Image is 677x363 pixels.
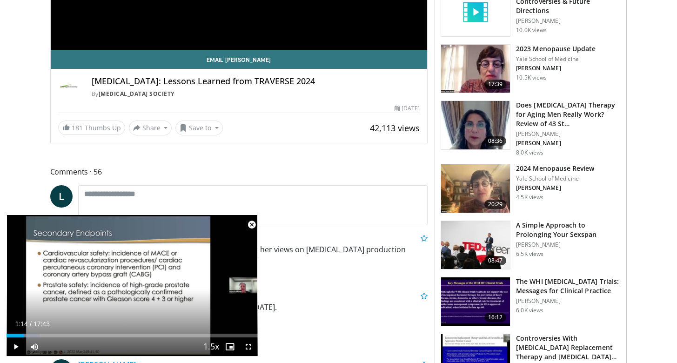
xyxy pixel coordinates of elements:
[516,221,621,239] h3: A Simple Approach to Prolonging Your Sexspan
[7,337,25,356] button: Play
[58,76,80,99] img: Androgen Society
[30,320,32,328] span: /
[34,320,50,328] span: 17:43
[516,140,621,147] p: [PERSON_NAME]
[484,256,507,265] span: 08:47
[92,76,420,87] h4: [MEDICAL_DATA]: Lessons Learned from TRAVERSE 2024
[221,337,239,356] button: Enable picture-in-picture mode
[441,221,621,270] a: 08:47 A Simple Approach to Prolonging Your Sexspan [PERSON_NAME] 6.5K views
[7,215,258,356] video-js: Video Player
[239,337,258,356] button: Fullscreen
[441,101,510,149] img: 4d4bce34-7cbb-4531-8d0c-5308a71d9d6c.150x105_q85_crop-smart_upscale.jpg
[242,215,261,235] button: Close
[516,130,621,138] p: [PERSON_NAME]
[72,123,83,132] span: 181
[516,334,621,362] h3: Controversies With [MEDICAL_DATA] Replacement Therapy and [MEDICAL_DATA] Can…
[175,121,223,135] button: Save to
[15,320,27,328] span: 1:14
[441,277,510,326] img: 532cbc20-ffc3-4bbe-9091-e962fdb15cb8.150x105_q85_crop-smart_upscale.jpg
[99,90,174,98] a: [MEDICAL_DATA] Society
[516,307,543,314] p: 6.0K views
[441,221,510,269] img: c4bd4661-e278-4c34-863c-57c104f39734.150x105_q85_crop-smart_upscale.jpg
[516,241,621,249] p: [PERSON_NAME]
[441,164,621,213] a: 20:29 2024 Menopause Review Yale School of Medicine [PERSON_NAME] 4.5K views
[441,45,510,93] img: 1b7e2ecf-010f-4a61-8cdc-5c411c26c8d3.150x105_q85_crop-smart_upscale.jpg
[441,164,510,213] img: 692f135d-47bd-4f7e-b54d-786d036e68d3.150x105_q85_crop-smart_upscale.jpg
[370,122,420,134] span: 42,113 views
[516,164,594,173] h3: 2024 Menopause Review
[516,17,621,25] p: [PERSON_NAME]
[516,27,547,34] p: 10.0K views
[58,121,125,135] a: 181 Thumbs Up
[516,55,596,63] p: Yale School of Medicine
[516,44,596,54] h3: 2023 Menopause Update
[7,334,258,337] div: Progress Bar
[484,136,507,146] span: 08:36
[50,185,73,208] a: L
[92,90,420,98] div: By
[516,65,596,72] p: [PERSON_NAME]
[51,50,428,69] a: Email [PERSON_NAME]
[484,200,507,209] span: 20:29
[202,337,221,356] button: Playback Rate
[484,80,507,89] span: 17:39
[441,44,621,94] a: 17:39 2023 Menopause Update Yale School of Medicine [PERSON_NAME] 10.5K views
[25,337,44,356] button: Mute
[516,74,547,81] p: 10.5K views
[441,101,621,156] a: 08:36 Does [MEDICAL_DATA] Therapy for Aging Men Really Work? Review of 43 St… [PERSON_NAME] [PERS...
[129,121,172,135] button: Share
[516,250,543,258] p: 6.5K views
[516,184,594,192] p: [PERSON_NAME]
[516,149,543,156] p: 8.0K views
[516,101,621,128] h3: Does [MEDICAL_DATA] Therapy for Aging Men Really Work? Review of 43 St…
[516,175,594,182] p: Yale School of Medicine
[516,194,543,201] p: 4.5K views
[484,313,507,322] span: 16:12
[50,166,428,178] span: Comments 56
[516,277,621,296] h3: The WHI [MEDICAL_DATA] Trials: Messages for Clinical Practice
[516,297,621,305] p: [PERSON_NAME]
[395,104,420,113] div: [DATE]
[441,277,621,326] a: 16:12 The WHI [MEDICAL_DATA] Trials: Messages for Clinical Practice [PERSON_NAME] 6.0K views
